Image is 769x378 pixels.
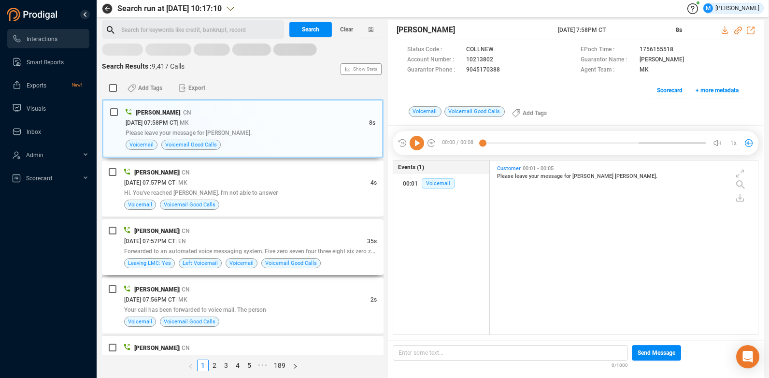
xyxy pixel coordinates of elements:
button: Export [173,80,211,96]
span: [DATE] 7:58PM CT [558,26,664,34]
button: Show Stats [341,63,382,75]
span: Interactions [27,36,57,43]
a: 2 [209,360,220,371]
div: 00:01 [403,176,418,191]
div: Open Intercom Messenger [736,345,759,368]
span: 1x [730,135,737,151]
span: Search Results : [102,62,152,70]
span: Guarantor Name : [581,55,635,65]
span: Visuals [27,105,46,112]
span: + more metadata [696,83,739,98]
span: 0/1000 [612,361,628,369]
span: Voicemail Good Calls [164,317,215,326]
span: [PERSON_NAME] [134,228,179,234]
button: Send Message [632,345,681,361]
img: prodigal-logo [7,8,60,21]
a: Interactions [12,29,82,48]
span: | EN [175,238,186,245]
span: Exports [27,82,46,89]
span: | MK [175,179,187,186]
li: Exports [7,75,89,95]
button: right [289,360,301,371]
span: [DATE] 07:58PM CT [126,119,177,126]
span: Inbox [27,129,41,135]
span: Scorecard [26,175,52,182]
div: grid [495,163,758,334]
div: [PERSON_NAME]| CN[DATE] 07:57PM CT| MK4sHi. You've reached [PERSON_NAME]. I'm not able to answerV... [102,160,384,217]
span: Agent Team : [581,65,635,75]
button: 00:01Voicemail [393,174,489,193]
a: Inbox [12,122,82,141]
span: [PERSON_NAME] [640,55,684,65]
span: Voicemail [229,259,254,268]
div: [PERSON_NAME] [703,3,759,13]
span: Show Stats [353,11,377,127]
button: Search [289,22,332,37]
li: Visuals [7,99,89,118]
a: ExportsNew! [12,75,82,95]
li: 3 [220,360,232,371]
span: right [292,363,298,369]
span: | MK [175,296,187,303]
span: Hi. You've reached [PERSON_NAME]. I'm not able to answer [124,189,278,196]
span: | CN [179,345,190,351]
span: M [706,3,711,13]
span: Voicemail [422,178,455,189]
span: Scorecard [657,83,683,98]
li: Interactions [7,29,89,48]
li: Next 5 Pages [255,360,271,371]
span: [DATE] 07:56PM CT [124,296,175,303]
span: | CN [179,228,190,234]
span: your [529,173,541,179]
button: 1x [726,136,740,150]
span: Admin [26,152,43,159]
span: 1756155518 [640,45,673,55]
span: 35s [367,238,377,245]
span: Send Message [638,345,675,361]
span: Your call has been forwarded to voice mail. The person [124,306,266,313]
span: COLLNEW [466,45,494,55]
li: 189 [271,360,289,371]
span: | CN [180,109,191,116]
span: Customer [497,165,521,172]
span: 4s [370,179,377,186]
span: 8s [369,119,375,126]
span: MK [640,65,649,75]
span: [PERSON_NAME] [134,345,179,351]
span: Voicemail [129,140,154,149]
button: Add Tags [506,105,553,121]
span: Voicemail [128,200,152,209]
span: | CN [179,286,190,293]
li: Next Page [289,360,301,371]
span: Events (1) [398,163,424,172]
span: 9,417 Calls [152,62,185,70]
span: Add Tags [138,80,162,96]
span: for [564,173,572,179]
span: | CN [179,169,190,176]
span: Clear [340,22,353,37]
li: Inbox [7,122,89,141]
span: New! [72,75,82,95]
span: Voicemail Good Calls [165,140,217,149]
span: [PERSON_NAME] [572,173,615,179]
button: left [185,360,197,371]
span: Account Number : [407,55,461,65]
span: [PERSON_NAME]. [615,173,657,179]
span: Voicemail Good Calls [164,200,215,209]
div: [PERSON_NAME]| CN[DATE] 07:58PM CT| MK8sPlease leave your message for [PERSON_NAME].VoicemailVoic... [102,99,384,158]
li: 5 [243,360,255,371]
span: Please [497,173,515,179]
span: Voicemail [409,106,441,117]
a: 189 [271,360,288,371]
a: Smart Reports [12,52,82,72]
div: [PERSON_NAME]| CN[DATE] 07:57PM CT| EN35sForwarded to an automated voice messaging system. Five z... [102,219,384,275]
button: Clear [332,22,361,37]
span: 00:00 / 00:08 [436,136,483,150]
span: [PERSON_NAME] [397,24,455,36]
a: 1 [198,360,208,371]
a: Visuals [12,99,82,118]
span: 2s [370,296,377,303]
span: Forwarded to an automated voice messaging system. Five zero seven four three eight six zero zero fou [124,247,389,255]
span: Left Voicemail [183,259,218,268]
span: leave [515,173,529,179]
